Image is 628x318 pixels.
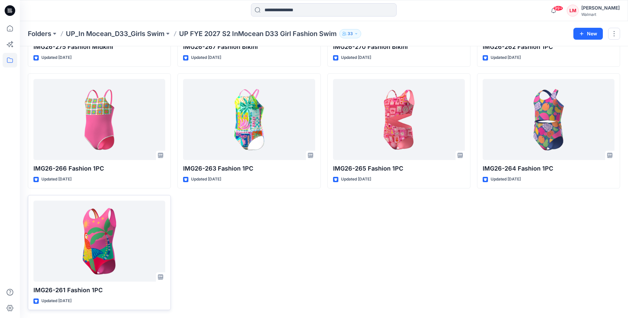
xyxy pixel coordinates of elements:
[341,54,371,61] p: Updated [DATE]
[33,42,165,52] p: IMG26-275 Fashion Midkini
[66,29,165,38] a: UP_In Mocean_D33_Girls Swim
[191,176,221,183] p: Updated [DATE]
[483,164,614,173] p: IMG26-264 Fashion 1PC
[573,28,603,40] button: New
[333,79,465,160] a: IMG26-265 Fashion 1PC
[581,12,620,17] div: Walmart
[183,42,315,52] p: IMG26-267 Fashion Bikini
[567,5,579,17] div: LM
[191,54,221,61] p: Updated [DATE]
[41,176,72,183] p: Updated [DATE]
[339,29,361,38] button: 33
[33,286,165,295] p: IMG26-261 Fashion 1PC
[581,4,620,12] div: [PERSON_NAME]
[179,29,337,38] p: UP FYE 2027 S2 InMocean D33 Girl Fashion Swim
[491,176,521,183] p: Updated [DATE]
[348,30,353,37] p: 33
[33,164,165,173] p: IMG26-266 Fashion 1PC
[333,164,465,173] p: IMG26-265 Fashion 1PC
[483,79,614,160] a: IMG26-264 Fashion 1PC
[491,54,521,61] p: Updated [DATE]
[341,176,371,183] p: Updated [DATE]
[41,54,72,61] p: Updated [DATE]
[483,42,614,52] p: IMG26-262 Fashion 1PC
[33,79,165,160] a: IMG26-266 Fashion 1PC
[33,201,165,282] a: IMG26-261 Fashion 1PC
[183,79,315,160] a: IMG26-263 Fashion 1PC
[333,42,465,52] p: IMG26-270 Fashion Bikini
[553,6,563,11] span: 99+
[183,164,315,173] p: IMG26-263 Fashion 1PC
[41,298,72,304] p: Updated [DATE]
[28,29,51,38] a: Folders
